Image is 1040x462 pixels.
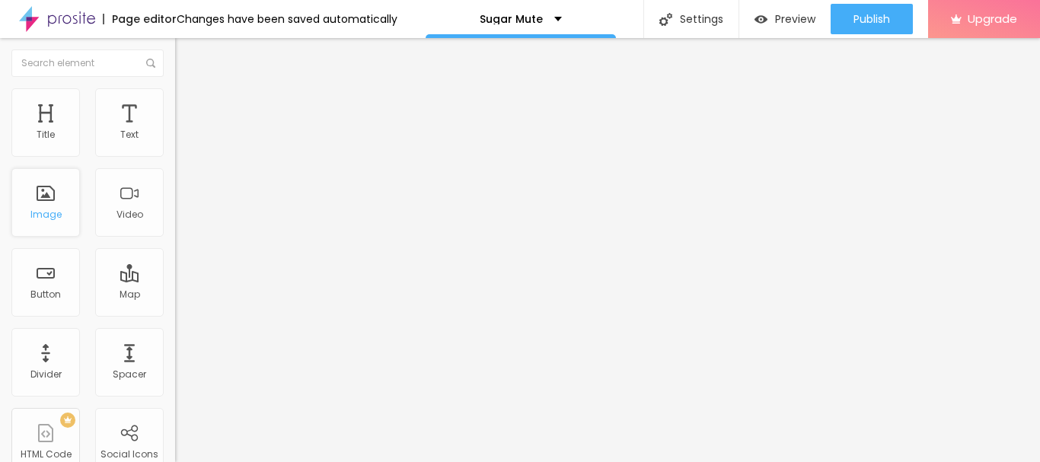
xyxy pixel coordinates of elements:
div: Video [116,209,143,220]
p: Sugar Mute [480,14,543,24]
div: Title [37,129,55,140]
img: view-1.svg [754,13,767,26]
span: Preview [775,13,815,25]
div: Spacer [113,369,146,380]
div: Map [120,289,140,300]
button: Preview [739,4,831,34]
div: Divider [30,369,62,380]
div: Social Icons [100,449,158,460]
button: Publish [831,4,913,34]
div: HTML Code [21,449,72,460]
iframe: Editor [175,38,1040,462]
div: Image [30,209,62,220]
span: Upgrade [968,12,1017,25]
input: Search element [11,49,164,77]
div: Text [120,129,139,140]
img: Icone [146,59,155,68]
div: Button [30,289,61,300]
img: Icone [659,13,672,26]
div: Changes have been saved automatically [177,14,397,24]
div: Page editor [103,14,177,24]
span: Publish [853,13,890,25]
